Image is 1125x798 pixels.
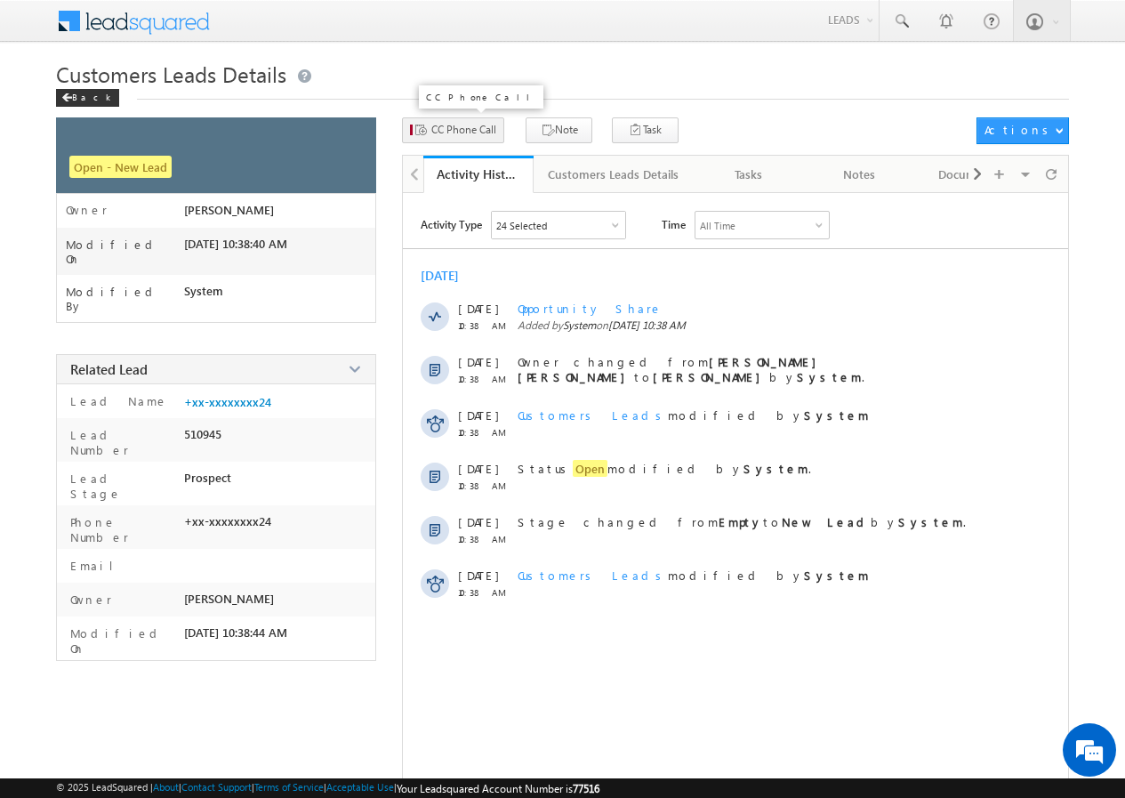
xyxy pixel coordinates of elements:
a: Contact Support [181,781,252,793]
div: Notes [819,164,899,185]
span: CC Phone Call [431,122,496,138]
strong: New Lead [782,514,871,529]
span: [DATE] 10:38:40 AM [184,237,287,251]
strong: [PERSON_NAME] [653,369,769,384]
div: 24 Selected [496,220,547,231]
label: Modified On [66,238,184,266]
div: Activity History [437,165,520,182]
a: Documents [915,156,1025,193]
span: Your Leadsquared Account Number is [397,782,599,795]
span: modified by [518,568,869,583]
span: modified by [518,407,869,423]
label: Lead Name [66,393,168,408]
span: Owner changed from to by . [518,354,864,384]
a: Terms of Service [254,781,324,793]
span: Opportunity Share [518,301,663,316]
span: [DATE] 10:38:44 AM [184,625,287,640]
a: About [153,781,179,793]
button: Note [526,117,592,143]
span: 10:38 AM [458,374,511,384]
strong: System [804,407,869,423]
span: [DATE] [458,514,498,529]
span: 510945 [184,427,221,441]
div: Customers Leads Details [548,164,679,185]
label: Modified On [66,625,177,656]
span: 10:38 AM [458,534,511,544]
strong: System [797,369,862,384]
a: +xx-xxxxxxxx24 [184,395,271,409]
span: [DATE] [458,568,498,583]
span: Customers Leads [518,407,668,423]
span: 10:38 AM [458,480,511,491]
span: 10:38 AM [458,587,511,598]
a: Notes [805,156,915,193]
div: Tasks [709,164,789,185]
strong: Empty [719,514,763,529]
span: 10:38 AM [458,427,511,438]
label: Owner [66,203,108,217]
span: [PERSON_NAME] [184,203,274,217]
label: Email [66,558,127,573]
a: Acceptable Use [326,781,394,793]
span: 10:38 AM [458,320,511,331]
label: Lead Stage [66,471,177,501]
span: +xx-xxxxxxxx24 [184,514,271,528]
span: [PERSON_NAME] [184,592,274,606]
a: Tasks [695,156,805,193]
div: Documents [929,164,1009,185]
span: [DATE] [458,354,498,369]
div: Actions [984,122,1055,138]
a: Activity History [423,156,534,193]
button: Actions [976,117,1068,144]
div: [DATE] [421,267,478,284]
strong: System [743,461,808,476]
label: Modified By [66,285,184,313]
span: Stage changed from to by . [518,514,966,529]
button: CC Phone Call [402,117,504,143]
strong: [PERSON_NAME] [PERSON_NAME] [518,354,825,384]
span: System [184,284,223,298]
span: [DATE] [458,461,498,476]
span: Open - New Lead [69,156,172,178]
a: Customers Leads Details [534,156,695,193]
span: Time [662,211,686,238]
strong: System [898,514,963,529]
div: All Time [700,220,735,231]
p: CC Phone Call [426,91,536,103]
label: Owner [66,592,112,607]
span: [DATE] [458,407,498,423]
span: System [563,318,596,332]
span: Customers Leads [518,568,668,583]
span: 77516 [573,782,599,795]
span: Added by on [518,318,1035,332]
span: Customers Leads Details [56,60,286,88]
li: Activity History [423,156,534,191]
span: Status modified by . [518,460,811,477]
span: Prospect [184,471,231,485]
span: Related Lead [70,360,148,378]
button: Task [612,117,679,143]
label: Lead Number [66,427,177,457]
span: Activity Type [421,211,482,238]
span: Open [573,460,607,477]
span: © 2025 LeadSquared | | | | | [56,781,599,795]
div: Back [56,89,119,107]
div: Owner Changed,Status Changed,Stage Changed,Source Changed,Notes & 19 more.. [492,212,625,238]
span: [DATE] [458,301,498,316]
strong: System [804,568,869,583]
label: Phone Number [66,514,177,544]
span: [DATE] 10:38 AM [608,318,686,332]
